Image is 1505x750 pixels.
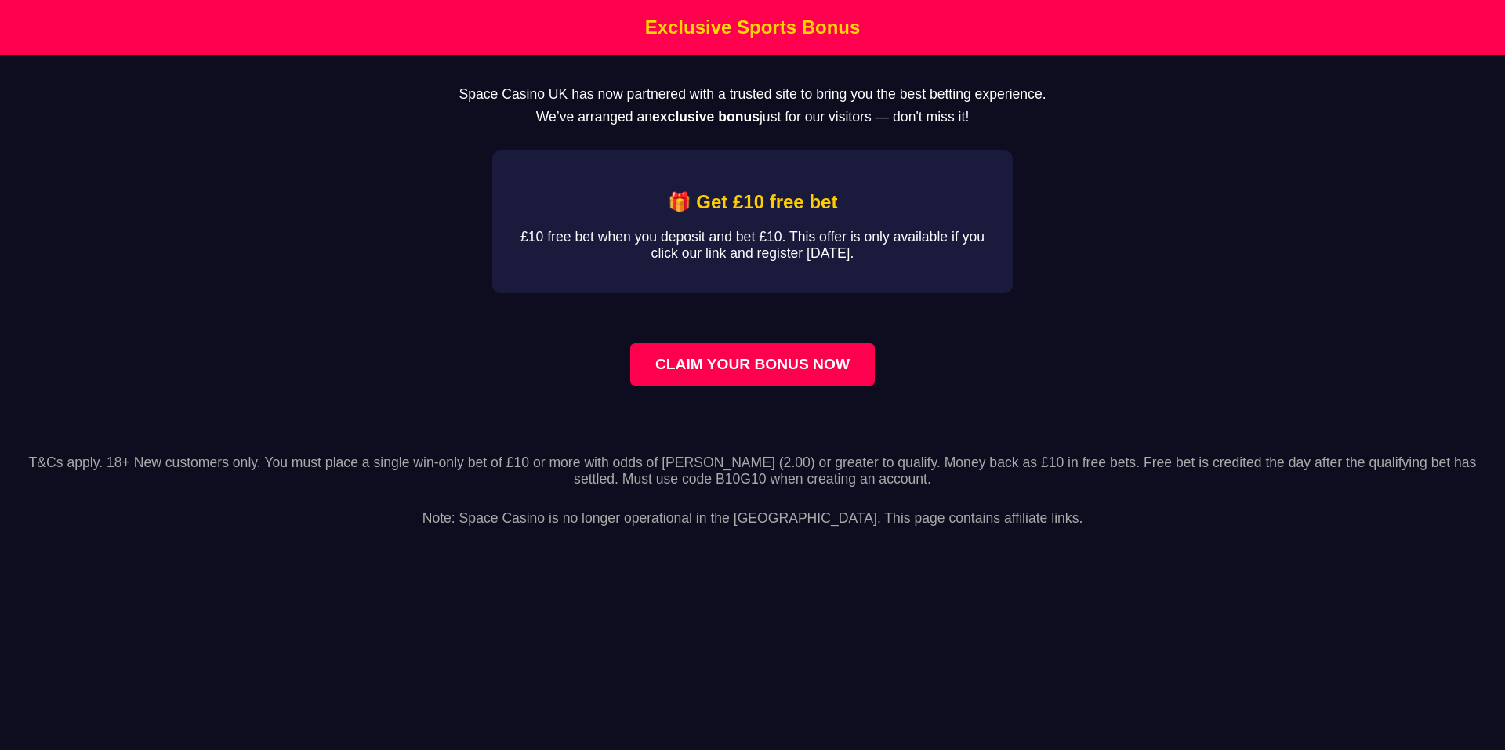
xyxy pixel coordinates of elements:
div: Affiliate Bonus [492,150,1013,293]
h1: Exclusive Sports Bonus [4,16,1501,38]
strong: exclusive bonus [652,109,760,125]
h2: 🎁 Get £10 free bet [517,191,988,213]
p: Note: Space Casino is no longer operational in the [GEOGRAPHIC_DATA]. This page contains affiliat... [13,494,1492,527]
p: T&Cs apply. 18+ New customers only. You must place a single win-only bet of £10 or more with odds... [13,455,1492,487]
p: Space Casino UK has now partnered with a trusted site to bring you the best betting experience. [25,86,1480,103]
p: We’ve arranged an just for our visitors — don't miss it! [25,109,1480,125]
a: Claim your bonus now [630,343,875,386]
p: £10 free bet when you deposit and bet £10. This offer is only available if you click our link and... [517,229,988,262]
